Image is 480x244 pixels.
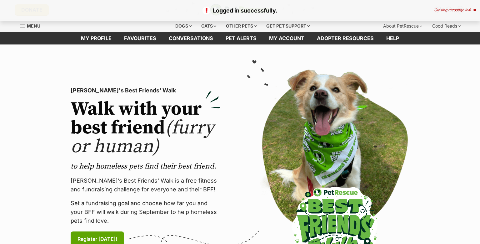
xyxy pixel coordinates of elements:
a: Adopter resources [311,32,380,44]
div: Cats [197,20,221,32]
span: (furry or human) [71,116,214,158]
span: Register [DATE]! [77,235,117,243]
a: Pet alerts [219,32,263,44]
div: About PetRescue [379,20,427,32]
a: Favourites [118,32,162,44]
p: [PERSON_NAME]'s Best Friends' Walk [71,86,221,95]
h2: Walk with your best friend [71,100,221,156]
div: Good Reads [428,20,465,32]
a: Menu [20,20,45,31]
span: Menu [27,23,40,29]
p: [PERSON_NAME]’s Best Friends' Walk is a free fitness and fundraising challenge for everyone and t... [71,176,221,194]
a: conversations [162,32,219,44]
a: Help [380,32,405,44]
p: to help homeless pets find their best friend. [71,161,221,171]
a: My profile [75,32,118,44]
a: My account [263,32,311,44]
div: Dogs [171,20,196,32]
div: Other pets [222,20,261,32]
p: Set a fundraising goal and choose how far you and your BFF will walk during September to help hom... [71,199,221,225]
div: Get pet support [262,20,314,32]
